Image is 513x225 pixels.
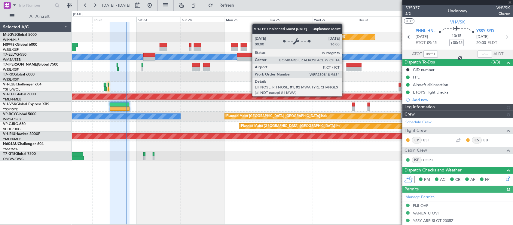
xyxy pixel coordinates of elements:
a: VH-VSKGlobal Express XRS [3,103,49,106]
div: Add new [412,97,510,102]
a: M-JGVJGlobal 5000 [3,33,37,37]
a: T7-GTSGlobal 7500 [3,152,36,156]
span: VHVSK [496,5,510,11]
span: ELDT [487,40,497,46]
a: VH-RIUHawker 800XP [3,132,40,136]
span: T7-[PERSON_NAME] [3,63,38,66]
a: WSSL/XSP [3,67,19,72]
div: Wed 27 [313,17,357,22]
span: 2/2 [405,11,420,16]
button: UTC [404,18,414,24]
div: Tue 26 [269,17,313,22]
span: PM [424,177,430,183]
span: YSSY SYD [476,28,494,34]
a: YMEN/MEB [3,97,21,102]
div: CID number [413,67,435,72]
a: T7-ELLYG-550 [3,53,26,57]
span: T7-RIC [3,73,14,76]
span: (3/3) [491,59,500,65]
a: VP-CJRG-650 [3,122,26,126]
div: Fri 29 [401,17,445,22]
span: VH-VSK [450,19,465,25]
a: WMSA/SZB [3,57,21,62]
span: VH-VSK [3,103,16,106]
button: Refresh [205,1,241,10]
span: FP [485,177,490,183]
span: Charter [496,11,510,16]
span: VP-BCY [3,112,16,116]
a: T7-[PERSON_NAME]Global 7500 [3,63,58,66]
div: FPL [413,75,420,80]
a: N604AUChallenger 604 [3,142,44,146]
a: VH-LEPGlobal 6000 [3,93,36,96]
a: YSHL/WOL [3,87,20,92]
span: [DATE] - [DATE] [102,3,130,8]
span: M-JGVJ [3,33,16,37]
span: N8998K [3,43,17,47]
span: 535037 [405,5,420,11]
span: ALDT [493,51,503,57]
a: VP-BCYGlobal 5000 [3,112,36,116]
div: Planned Maint [GEOGRAPHIC_DATA] ([GEOGRAPHIC_DATA] Intl) [241,122,341,131]
a: OMDW/DWC [3,157,24,161]
span: AC [440,177,445,183]
span: VH-RIU [3,132,15,136]
a: WIHH/HLP [3,38,20,42]
a: WMSA/SZB [3,117,21,122]
div: Aircraft disinsection [413,82,448,87]
a: YSSY/SYD [3,107,18,112]
div: Mon 25 [225,17,269,22]
a: YMEN/MEB [3,137,21,141]
input: Trip Number [18,1,53,10]
span: VP-CJR [3,122,15,126]
div: Fri 22 [93,17,137,22]
span: Dispatch Checks and Weather [405,167,462,174]
span: All Aircraft [16,14,63,19]
div: Thu 28 [357,17,401,22]
span: 10:15 [452,33,461,39]
span: Dispatch To-Dos [405,59,435,66]
span: [DATE] [416,34,428,40]
span: N604AU [3,142,18,146]
span: ATOT [412,51,422,57]
div: Planned Maint [GEOGRAPHIC_DATA] (Halim Intl) [270,32,345,42]
a: YSSY/SYD [3,147,18,151]
div: [DATE] [73,12,83,17]
div: Underway [448,8,468,14]
div: Planned Maint [GEOGRAPHIC_DATA] ([GEOGRAPHIC_DATA] Intl) [226,112,327,121]
div: Sat 23 [136,17,181,22]
a: WSSL/XSP [3,48,19,52]
div: ETOPS flight checks [413,90,448,95]
a: WSSL/XSP [3,77,19,82]
span: [DATE] [476,34,489,40]
button: All Aircraft [7,12,65,21]
a: VHHH/HKG [3,127,21,131]
a: T7-RICGlobal 6000 [3,73,35,76]
span: 20:00 [476,40,486,46]
span: VH-L2B [3,83,16,86]
a: VH-L2BChallenger 604 [3,83,41,86]
span: 09:45 [427,40,437,46]
span: T7-ELLY [3,53,16,57]
span: AF [470,177,475,183]
div: Sun 24 [181,17,225,22]
span: ETOT [416,40,426,46]
span: PHNL HNL [416,28,435,34]
span: CR [455,177,460,183]
span: Refresh [214,3,240,8]
span: T7-GTS [3,152,15,156]
span: VH-LEP [3,93,15,96]
a: N8998KGlobal 6000 [3,43,37,47]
